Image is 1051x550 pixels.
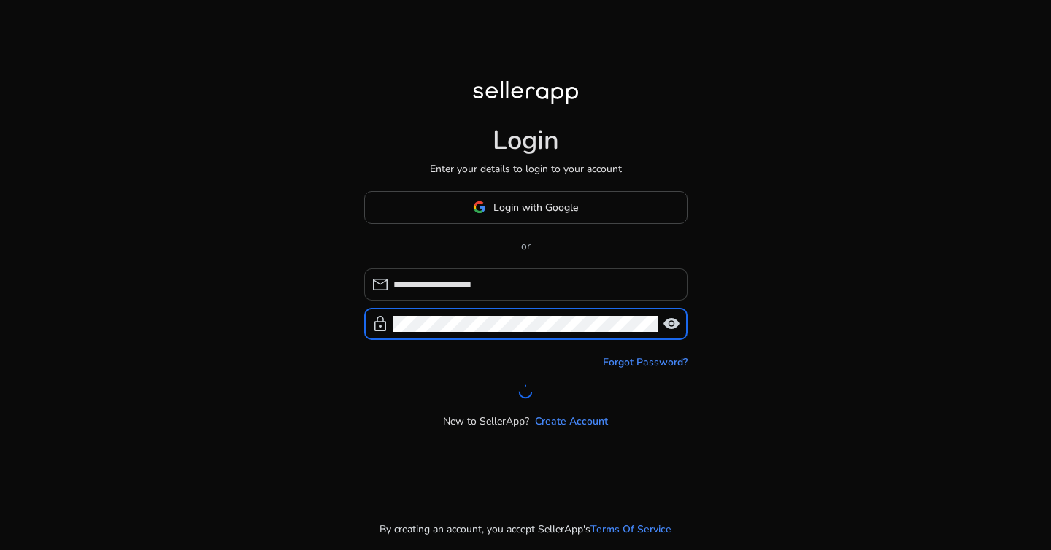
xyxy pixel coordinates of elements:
p: or [364,239,688,254]
p: Enter your details to login to your account [430,161,622,177]
a: Create Account [535,414,608,429]
span: visibility [663,315,680,333]
span: Login with Google [493,200,578,215]
button: Login with Google [364,191,688,224]
span: lock [371,315,389,333]
a: Forgot Password? [603,355,688,370]
h1: Login [493,125,559,156]
span: mail [371,276,389,293]
p: New to SellerApp? [443,414,529,429]
img: google-logo.svg [473,201,486,214]
a: Terms Of Service [590,522,671,537]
